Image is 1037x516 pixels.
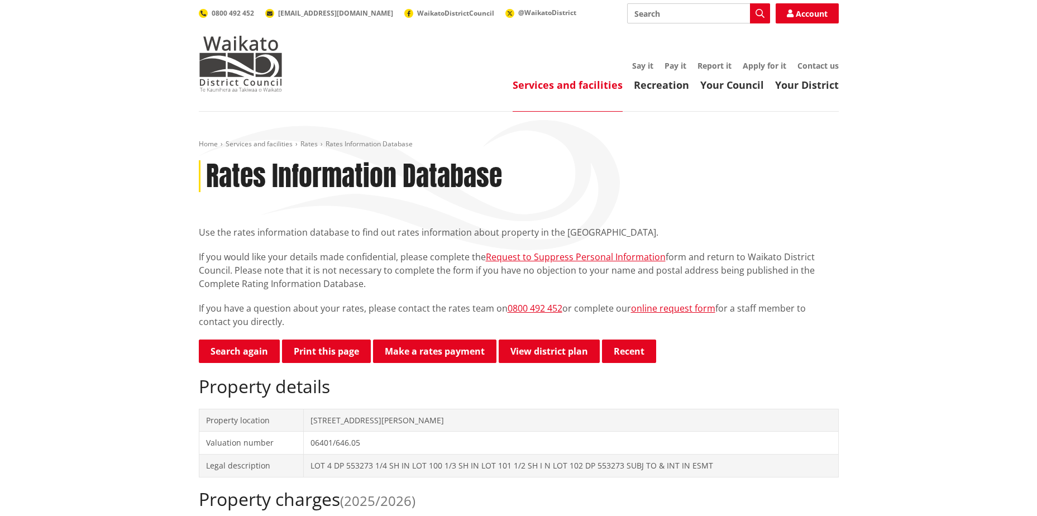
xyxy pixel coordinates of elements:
[499,340,600,363] a: View district plan
[697,60,732,71] a: Report it
[278,8,393,18] span: [EMAIL_ADDRESS][DOMAIN_NAME]
[199,489,839,510] h2: Property charges
[199,36,283,92] img: Waikato District Council - Te Kaunihera aa Takiwaa o Waikato
[326,139,413,149] span: Rates Information Database
[265,8,393,18] a: [EMAIL_ADDRESS][DOMAIN_NAME]
[743,60,786,71] a: Apply for it
[632,60,653,71] a: Say it
[631,302,715,314] a: online request form
[303,432,838,455] td: 06401/646.05
[303,409,838,432] td: [STREET_ADDRESS][PERSON_NAME]
[199,139,218,149] a: Home
[776,3,839,23] a: Account
[627,3,770,23] input: Search input
[505,8,576,17] a: @WaikatoDistrict
[212,8,254,18] span: 0800 492 452
[508,302,562,314] a: 0800 492 452
[340,491,415,510] span: (2025/2026)
[700,78,764,92] a: Your Council
[404,8,494,18] a: WaikatoDistrictCouncil
[634,78,689,92] a: Recreation
[373,340,496,363] a: Make a rates payment
[206,160,502,193] h1: Rates Information Database
[199,454,303,477] td: Legal description
[199,340,280,363] a: Search again
[602,340,656,363] button: Recent
[199,376,839,397] h2: Property details
[282,340,371,363] button: Print this page
[199,8,254,18] a: 0800 492 452
[486,251,666,263] a: Request to Suppress Personal Information
[199,302,839,328] p: If you have a question about your rates, please contact the rates team on or complete our for a s...
[199,226,839,239] p: Use the rates information database to find out rates information about property in the [GEOGRAPHI...
[303,454,838,477] td: LOT 4 DP 553273 1/4 SH IN LOT 100 1/3 SH IN LOT 101 1/2 SH I N LOT 102 DP 553273 SUBJ TO & INT IN...
[518,8,576,17] span: @WaikatoDistrict
[226,139,293,149] a: Services and facilities
[300,139,318,149] a: Rates
[417,8,494,18] span: WaikatoDistrictCouncil
[199,250,839,290] p: If you would like your details made confidential, please complete the form and return to Waikato ...
[199,140,839,149] nav: breadcrumb
[513,78,623,92] a: Services and facilities
[199,409,303,432] td: Property location
[775,78,839,92] a: Your District
[797,60,839,71] a: Contact us
[199,432,303,455] td: Valuation number
[665,60,686,71] a: Pay it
